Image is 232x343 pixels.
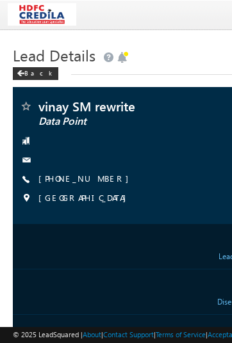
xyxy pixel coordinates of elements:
[38,192,133,205] span: [GEOGRAPHIC_DATA]
[8,3,76,26] img: Custom Logo
[103,330,154,339] a: Contact Support
[156,330,206,339] a: Terms of Service
[13,67,65,77] a: Back
[13,67,58,80] div: Back
[13,45,95,65] span: Lead Details
[38,173,135,184] a: [PHONE_NUMBER]
[83,330,101,339] a: About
